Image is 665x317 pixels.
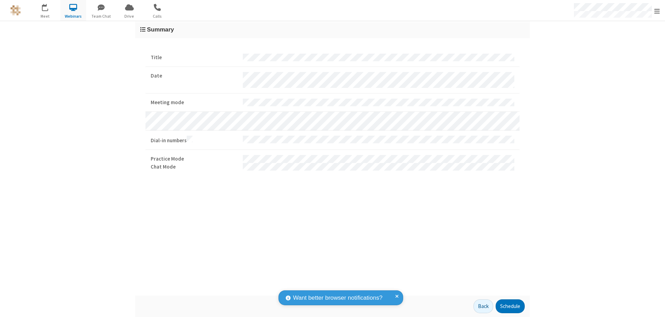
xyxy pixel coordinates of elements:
strong: Date [151,72,238,80]
strong: Dial-in numbers [151,136,238,145]
div: 1 [47,4,51,9]
iframe: Chat [648,299,660,312]
span: Want better browser notifications? [293,293,382,302]
strong: Practice Mode [151,155,238,163]
button: Schedule [496,299,525,313]
strong: Meeting mode [151,99,238,107]
span: Summary [147,26,174,33]
span: Team Chat [88,13,114,19]
strong: Chat Mode [151,163,238,171]
span: Meet [32,13,58,19]
span: Calls [144,13,170,19]
img: QA Selenium DO NOT DELETE OR CHANGE [10,5,21,16]
button: Back [473,299,493,313]
strong: Title [151,54,238,62]
span: Webinars [60,13,86,19]
span: Drive [116,13,142,19]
